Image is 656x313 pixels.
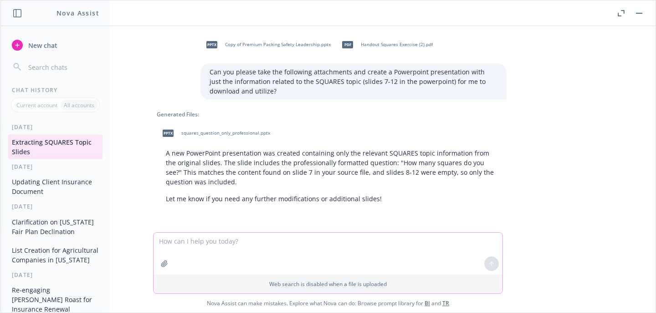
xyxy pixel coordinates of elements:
[8,37,102,53] button: New chat
[16,101,57,109] p: Current account
[157,110,507,118] div: Generated Files:
[163,130,174,136] span: pptx
[207,294,449,313] span: Nova Assist can make mistakes. Explore what Nova can do: Browse prompt library for and
[210,67,497,96] p: Can you please take the following attachments and create a Powerpoint presentation with just the ...
[1,163,110,171] div: [DATE]
[1,86,110,94] div: Chat History
[26,41,57,50] span: New chat
[342,41,353,48] span: pdf
[425,299,430,307] a: BI
[8,174,102,199] button: Updating Client Insurance Document
[56,8,99,18] h1: Nova Assist
[159,280,497,288] p: Web search is disabled when a file is uploaded
[8,243,102,267] button: List Creation for Agricultural Companies in [US_STATE]
[166,148,497,187] p: A new PowerPoint presentation was created containing only the relevant SQUARES topic information ...
[8,214,102,239] button: Clarification on [US_STATE] Fair Plan Declination
[1,203,110,210] div: [DATE]
[1,123,110,131] div: [DATE]
[225,42,331,47] span: Copy of Premium Packing Safety Leadership.pptx
[1,271,110,279] div: [DATE]
[26,61,99,73] input: Search chats
[8,135,102,159] button: Extracting SQUARES Topic Slides
[181,130,270,136] span: squares_question_only_professional.pptx
[166,194,497,203] p: Let me know if you need any further modifications or additional slides!
[157,122,272,145] div: pptxsquares_question_only_professional.pptx
[361,42,433,47] span: Handout Squares Exercise (2).pdf
[336,33,435,56] div: pdfHandout Squares Exercise (2).pdf
[206,41,217,48] span: pptx
[64,101,94,109] p: All accounts
[442,299,449,307] a: TR
[200,33,333,56] div: pptxCopy of Premium Packing Safety Leadership.pptx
